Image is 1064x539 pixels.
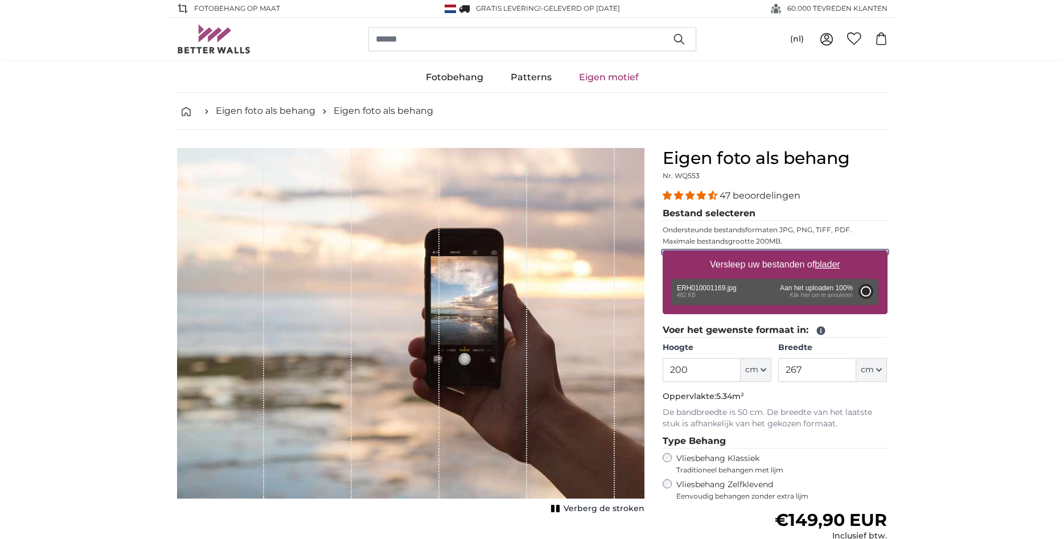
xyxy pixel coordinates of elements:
p: Oppervlakte: [663,391,888,402]
legend: Bestand selecteren [663,207,888,221]
p: Ondersteunde bestandsformaten JPG, PNG, TIFF, PDF. [663,225,888,234]
span: 47 beoordelingen [720,190,800,201]
span: Verberg de stroken [564,503,644,515]
u: blader [815,260,840,269]
span: Nr. WQ553 [663,171,700,180]
p: De bandbreedte is 50 cm. De breedte van het laatste stuk is afhankelijk van het gekozen formaat. [663,407,888,430]
button: cm [741,358,771,382]
span: cm [861,364,874,376]
button: Verberg de stroken [548,501,644,517]
h1: Eigen foto als behang [663,148,888,168]
label: Vliesbehang Klassiek [676,453,866,475]
a: Eigen foto als behang [334,104,433,118]
span: 4.38 stars [663,190,720,201]
label: Vliesbehang Zelfklevend [676,479,888,501]
button: cm [856,358,887,382]
img: Nederland [445,5,456,13]
span: - [541,4,620,13]
span: €149,90 EUR [775,509,887,530]
legend: Type Behang [663,434,888,449]
legend: Voer het gewenste formaat in: [663,323,888,338]
a: Patterns [497,63,565,92]
label: Hoogte [663,342,771,353]
label: Versleep uw bestanden of [705,253,845,276]
span: Geleverd op [DATE] [544,4,620,13]
a: Eigen foto als behang [216,104,315,118]
button: (nl) [781,29,813,50]
a: Eigen motief [565,63,652,92]
span: 5.34m² [716,391,744,401]
span: FOTOBEHANG OP MAAT [194,3,280,14]
span: Traditioneel behangen met lijm [676,466,866,475]
label: Breedte [778,342,887,353]
span: cm [745,364,758,376]
span: 60.000 TEVREDEN KLANTEN [787,3,888,14]
span: Eenvoudig behangen zonder extra lijm [676,492,888,501]
p: Maximale bestandsgrootte 200MB. [663,237,888,246]
div: 1 of 1 [177,148,644,517]
a: Fotobehang [412,63,497,92]
nav: breadcrumbs [177,93,888,130]
span: GRATIS levering! [476,4,541,13]
img: Betterwalls [177,24,251,54]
